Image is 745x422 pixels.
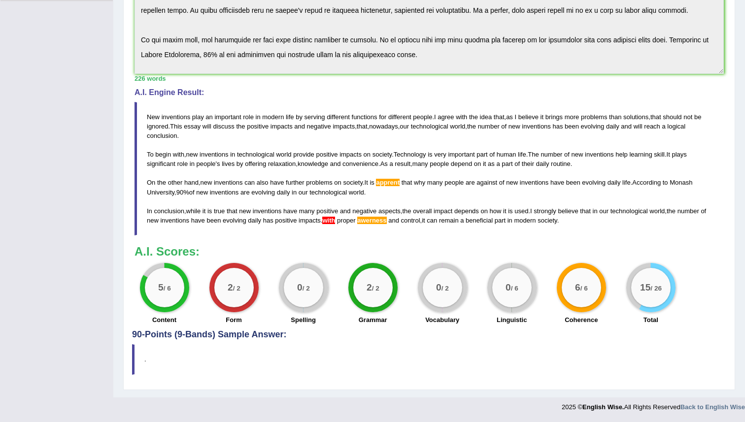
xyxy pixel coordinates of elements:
[213,123,234,130] span: discuss
[251,189,275,196] span: evolving
[245,160,266,167] span: offering
[466,179,475,186] span: are
[152,315,176,325] label: Content
[467,123,476,130] span: the
[497,151,516,158] span: human
[200,151,229,158] span: inventions
[667,151,670,158] span: It
[499,179,505,186] span: of
[623,113,648,121] span: solutions
[538,217,557,224] span: society
[330,160,341,167] span: and
[495,217,506,224] span: part
[162,113,191,121] span: inventions
[158,282,164,293] big: 5
[502,160,512,167] span: part
[207,207,212,215] span: is
[292,189,297,196] span: in
[514,113,516,121] span: I
[545,113,563,121] span: brings
[316,151,338,158] span: positive
[474,160,481,167] span: on
[286,179,305,186] span: further
[228,282,233,293] big: 2
[389,160,393,167] span: a
[210,189,239,196] span: inventions
[276,151,291,158] span: world
[490,207,502,215] span: how
[163,285,170,292] small: / 6
[508,207,512,215] span: is
[582,179,606,186] span: evolving
[339,151,362,158] span: impacts
[438,113,454,121] span: agree
[296,113,303,121] span: by
[294,123,305,130] span: and
[581,123,605,130] span: evolving
[275,217,297,224] span: positive
[291,315,316,325] label: Spelling
[434,113,436,121] span: I
[230,151,235,158] span: in
[135,245,200,258] b: A.I. Scores:
[650,285,662,292] small: / 26
[135,102,724,235] blockquote: . , , . , , , , . , . . . ' , . , . , . . , % . , , . , . , .
[541,151,562,158] span: number
[132,344,726,374] blockquote: .
[184,179,199,186] span: hand
[298,160,328,167] span: knowledge
[283,207,297,215] span: have
[186,151,198,158] span: new
[518,151,526,158] span: life
[522,160,534,167] span: their
[191,217,205,224] span: have
[147,113,160,121] span: New
[663,179,668,186] span: to
[400,123,409,130] span: our
[299,207,315,215] span: many
[206,217,221,224] span: been
[200,179,212,186] span: new
[270,179,284,186] span: have
[316,207,338,215] span: positive
[370,179,374,186] span: is
[379,113,386,121] span: for
[606,123,619,130] span: daily
[237,160,243,167] span: by
[550,179,564,186] span: have
[376,179,400,186] span: Possible spelling mistake found. (did you mean: apparent)
[214,113,241,121] span: important
[615,151,628,158] span: help
[494,113,505,121] span: that
[327,113,350,121] span: different
[262,113,284,121] span: modern
[364,151,371,158] span: on
[155,151,171,158] span: begin
[562,397,745,412] div: 2025 © All Rights Reserved
[196,189,208,196] span: new
[135,74,724,83] div: 226 words
[683,113,692,121] span: not
[541,113,544,121] span: it
[214,179,243,186] span: inventions
[277,189,290,196] span: daily
[572,151,583,158] span: new
[147,160,175,167] span: significant
[501,123,507,130] span: of
[160,217,189,224] span: inventions
[476,151,487,158] span: part
[302,285,309,292] small: / 2
[565,315,598,325] label: Coherence
[552,123,563,130] span: has
[189,189,195,196] span: of
[456,113,467,121] span: with
[240,189,250,196] span: are
[340,207,351,215] span: and
[650,113,661,121] span: that
[488,160,495,167] span: as
[514,207,528,215] span: used
[522,123,551,130] span: inventions
[427,217,437,224] span: can
[451,160,472,167] span: depend
[489,151,495,158] span: of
